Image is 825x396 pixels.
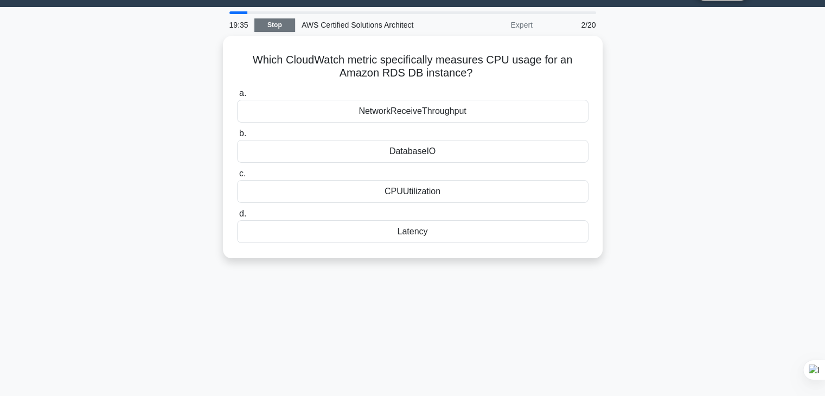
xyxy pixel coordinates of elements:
[237,140,589,163] div: DatabaseIO
[239,88,246,98] span: a.
[239,169,246,178] span: c.
[239,209,246,218] span: d.
[237,220,589,243] div: Latency
[254,18,295,32] a: Stop
[295,14,444,36] div: AWS Certified Solutions Architect
[237,100,589,123] div: NetworkReceiveThroughput
[237,180,589,203] div: CPUUtilization
[444,14,539,36] div: Expert
[236,53,590,80] h5: Which CloudWatch metric specifically measures CPU usage for an Amazon RDS DB instance?
[539,14,603,36] div: 2/20
[239,129,246,138] span: b.
[223,14,254,36] div: 19:35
